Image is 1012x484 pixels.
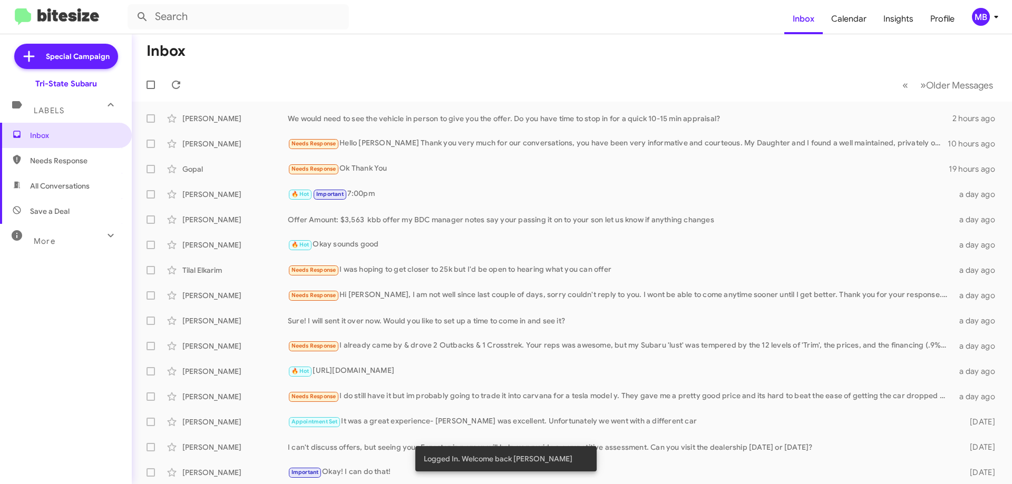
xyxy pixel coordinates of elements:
[288,390,953,402] div: I do still have it but im probably going to trade it into carvana for a tesla model y. They gave ...
[953,341,1004,351] div: a day ago
[182,164,288,174] div: Gopal
[953,366,1004,377] div: a day ago
[182,240,288,250] div: [PERSON_NAME]
[46,51,110,62] span: Special Campaign
[182,315,288,326] div: [PERSON_NAME]
[182,214,288,225] div: [PERSON_NAME]
[902,78,908,92] span: «
[288,163,949,175] div: Ok Thank You
[288,137,948,150] div: Hello [PERSON_NAME] Thank you very much for our conversations, you have been very informative and...
[291,469,319,476] span: Important
[182,417,288,427] div: [PERSON_NAME]
[920,78,926,92] span: »
[30,206,70,216] span: Save a Deal
[182,113,288,124] div: [PERSON_NAME]
[291,393,336,400] span: Needs Response
[291,165,336,172] span: Needs Response
[288,365,953,377] div: [URL][DOMAIN_NAME]
[963,8,1000,26] button: MB
[30,181,90,191] span: All Conversations
[291,191,309,197] span: 🔥 Hot
[182,442,288,452] div: [PERSON_NAME]
[288,113,952,124] div: We would need to see the vehicle in person to give you the offer. Do you have time to stop in for...
[182,290,288,301] div: [PERSON_NAME]
[875,4,922,34] a: Insights
[948,139,1004,149] div: 10 hours ago
[953,315,1004,326] div: a day ago
[288,442,953,452] div: I can't discuss offers, but seeing your Forester in person will help us provide a competitive ass...
[953,391,1004,402] div: a day ago
[914,74,999,96] button: Next
[949,164,1004,174] div: 19 hours ago
[288,214,953,225] div: Offer Amount: $3,563 kbb offer my BDC manager notes say your passing it on to your son let us kno...
[182,189,288,200] div: [PERSON_NAME]
[288,289,953,301] div: Hi [PERSON_NAME], I am not well since last couple of days, sorry couldn't reply to you. I wont be...
[897,74,999,96] nav: Page navigation example
[953,417,1004,427] div: [DATE]
[291,292,336,299] span: Needs Response
[147,43,186,60] h1: Inbox
[30,130,120,141] span: Inbox
[34,236,55,246] span: More
[316,191,344,197] span: Important
[926,80,993,91] span: Older Messages
[424,453,572,464] span: Logged In. Welcome back [PERSON_NAME]
[823,4,875,34] a: Calendar
[182,366,288,377] div: [PERSON_NAME]
[291,241,309,248] span: 🔥 Hot
[953,265,1004,275] div: a day ago
[972,8,990,26] div: MB
[953,189,1004,200] div: a day ago
[182,265,288,275] div: Tilal Elkarim
[288,416,953,428] div: It was a great experience- [PERSON_NAME] was excellent. Unfortunately we went with a different car
[784,4,823,34] a: Inbox
[288,188,953,200] div: 7:00pm
[182,467,288,478] div: [PERSON_NAME]
[291,266,336,273] span: Needs Response
[14,44,118,69] a: Special Campaign
[291,342,336,349] span: Needs Response
[291,140,336,147] span: Needs Response
[288,315,953,326] div: Sure! I will sent it over now. Would you like to set up a time to come in and see it?
[288,340,953,352] div: I already came by & drove 2 Outbacks & 1 Crosstrek. Your reps was awesome, but my Subaru 'lust' w...
[288,239,953,251] div: Okay sounds good
[896,74,914,96] button: Previous
[35,78,97,89] div: Tri-State Subaru
[128,4,349,29] input: Search
[952,113,1004,124] div: 2 hours ago
[182,139,288,149] div: [PERSON_NAME]
[34,106,64,115] span: Labels
[953,467,1004,478] div: [DATE]
[182,341,288,351] div: [PERSON_NAME]
[291,368,309,374] span: 🔥 Hot
[30,155,120,166] span: Needs Response
[182,391,288,402] div: [PERSON_NAME]
[288,264,953,276] div: I was hoping to get closer to 25k but I'd be open to hearing what you can offer
[288,466,953,478] div: Okay! I can do that!
[291,418,338,425] span: Appointment Set
[953,442,1004,452] div: [DATE]
[953,290,1004,301] div: a day ago
[953,214,1004,225] div: a day ago
[953,240,1004,250] div: a day ago
[922,4,963,34] a: Profile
